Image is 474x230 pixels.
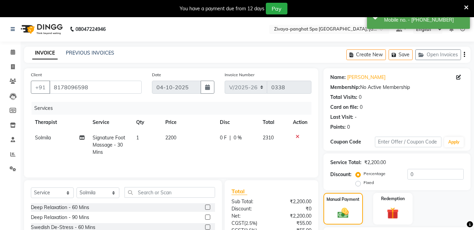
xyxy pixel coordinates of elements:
button: Create New [346,49,386,60]
th: Price [161,115,216,130]
div: Service Total: [330,159,362,166]
a: PREVIOUS INVOICES [66,50,114,56]
div: You have a payment due from 12 days [180,5,264,12]
div: 0 [360,104,363,111]
div: Total Visits: [330,94,357,101]
img: _cash.svg [334,207,352,220]
span: 2310 [263,135,274,141]
span: 2200 [165,135,176,141]
th: Action [289,115,311,130]
button: Apply [444,137,464,147]
b: 08047224946 [75,20,106,39]
div: Last Visit: [330,114,353,121]
span: CGST [232,220,244,226]
div: ( ) [226,220,272,227]
label: Client [31,72,42,78]
div: Card on file: [330,104,358,111]
div: 0 [347,124,350,131]
a: INVOICE [32,47,58,59]
span: Total [232,188,247,195]
div: Deep Relaxation - 90 Mins [31,214,89,221]
button: Save [389,49,413,60]
div: 0 [359,94,362,101]
span: 1 [136,135,139,141]
div: ₹0 [271,205,317,212]
div: Net: [226,212,272,220]
div: Sub Total: [226,198,272,205]
img: _gift.svg [383,206,402,221]
label: Percentage [364,171,386,177]
div: Coupon Code [330,138,375,146]
th: Total [259,115,289,130]
button: Pay [266,3,287,14]
input: Search or Scan [125,187,215,198]
button: Open Invoices [415,49,461,60]
input: Enter Offer / Coupon Code [375,137,442,147]
th: Disc [216,115,259,130]
th: Qty [132,115,161,130]
div: Membership: [330,84,360,91]
div: Points: [330,124,346,131]
label: Invoice Number [225,72,254,78]
div: - [355,114,357,121]
span: Solmila [35,135,51,141]
div: Discount: [226,205,272,212]
span: 0 F [220,134,227,141]
a: [PERSON_NAME] [347,74,386,81]
img: logo [17,20,64,39]
div: Deep Relaxation - 60 Mins [31,204,89,211]
div: No Active Membership [330,84,464,91]
input: Search by Name/Mobile/Email/Code [49,81,142,94]
label: Fixed [364,180,374,186]
div: Name: [330,74,346,81]
div: ₹2,200.00 [364,159,386,166]
div: ₹55.00 [271,220,317,227]
span: 0 % [234,134,242,141]
span: 2.5% [246,220,256,226]
span: | [229,134,231,141]
th: Therapist [31,115,88,130]
div: ₹2,200.00 [271,198,317,205]
span: Signature Foot Massage - 30 Mins [93,135,125,155]
label: Date [152,72,161,78]
label: Manual Payment [327,196,359,203]
div: Services [32,102,317,115]
label: Redemption [381,196,405,202]
div: ₹2,200.00 [271,212,317,220]
th: Service [88,115,132,130]
button: +91 [31,81,50,94]
div: Discount: [330,171,352,178]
